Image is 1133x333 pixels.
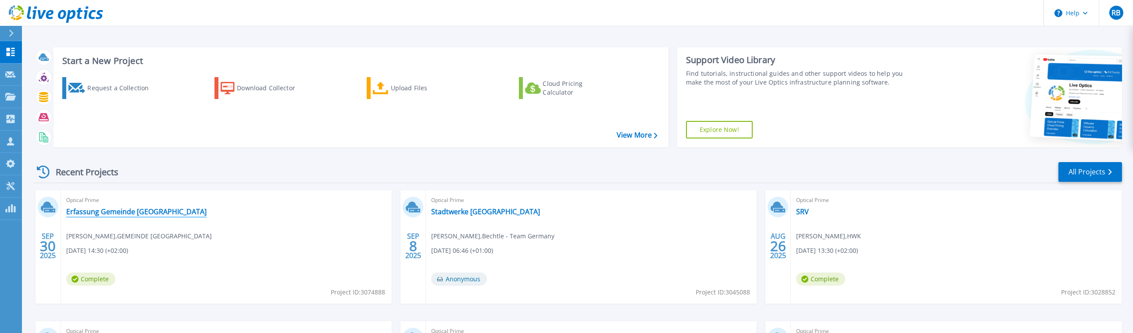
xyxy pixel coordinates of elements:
[431,207,540,216] a: Stadtwerke [GEOGRAPHIC_DATA]
[66,207,207,216] a: Erfassung Gemeinde [GEOGRAPHIC_DATA]
[1112,9,1120,16] span: RB
[796,207,809,216] a: SRV
[796,273,845,286] span: Complete
[66,195,386,205] span: Optical Prime
[39,230,56,262] div: SEP 2025
[1061,287,1115,297] span: Project ID: 3028852
[87,79,157,97] div: Request a Collection
[1058,162,1122,182] a: All Projects
[66,231,212,241] span: [PERSON_NAME] , GEMEINDE [GEOGRAPHIC_DATA]
[367,77,465,99] a: Upload Files
[62,77,160,99] a: Request a Collection
[686,69,916,87] div: Find tutorials, instructional guides and other support videos to help you make the most of your L...
[391,79,461,97] div: Upload Files
[34,161,130,183] div: Recent Projects
[770,230,786,262] div: AUG 2025
[431,273,487,286] span: Anonymous
[431,195,751,205] span: Optical Prime
[431,231,554,241] span: [PERSON_NAME] , Bechtle - Team Germany
[617,131,658,139] a: View More
[431,246,493,255] span: [DATE] 06:46 (+01:00)
[770,242,786,250] span: 26
[543,79,613,97] div: Cloud Pricing Calculator
[796,195,1116,205] span: Optical Prime
[62,56,657,66] h3: Start a New Project
[331,287,385,297] span: Project ID: 3074888
[696,287,750,297] span: Project ID: 3045088
[214,77,312,99] a: Download Collector
[686,121,753,138] a: Explore Now!
[66,273,115,286] span: Complete
[237,79,307,97] div: Download Collector
[796,246,858,255] span: [DATE] 13:30 (+02:00)
[405,230,422,262] div: SEP 2025
[40,242,56,250] span: 30
[686,54,916,66] div: Support Video Library
[66,246,128,255] span: [DATE] 14:30 (+02:00)
[409,242,417,250] span: 8
[796,231,861,241] span: [PERSON_NAME] , HWK
[519,77,617,99] a: Cloud Pricing Calculator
